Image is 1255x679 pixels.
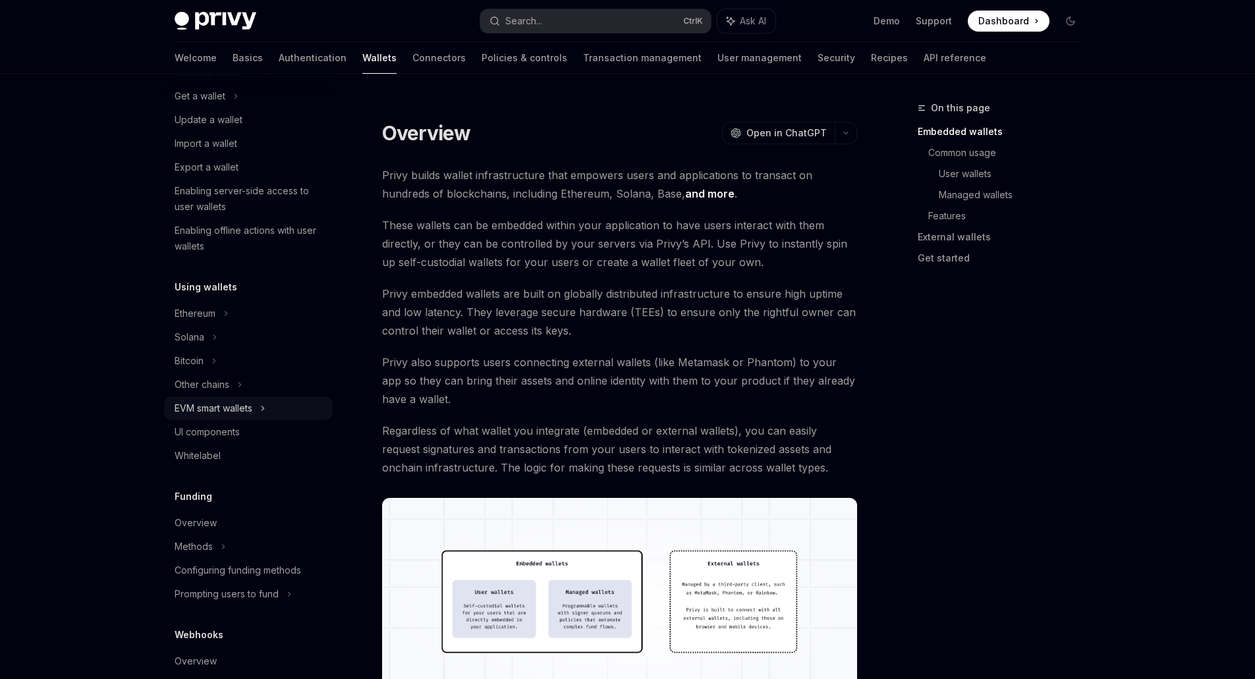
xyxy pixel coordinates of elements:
[175,515,217,531] div: Overview
[1060,11,1081,32] button: Toggle dark mode
[175,42,217,74] a: Welcome
[916,14,952,28] a: Support
[717,42,802,74] a: User management
[924,42,986,74] a: API reference
[164,558,333,582] a: Configuring funding methods
[717,9,775,33] button: Ask AI
[175,183,325,215] div: Enabling server-side access to user wallets
[818,42,855,74] a: Security
[175,353,204,369] div: Bitcoin
[175,562,301,578] div: Configuring funding methods
[382,216,857,271] span: These wallets can be embedded within your application to have users interact with them directly, ...
[175,329,204,345] div: Solana
[175,400,252,416] div: EVM smart wallets
[175,279,237,295] h5: Using wallets
[175,112,242,128] div: Update a wallet
[279,42,347,74] a: Authentication
[164,132,333,155] a: Import a wallet
[175,539,213,555] div: Methods
[683,16,703,26] span: Ctrl K
[382,121,471,145] h1: Overview
[164,444,333,468] a: Whitelabel
[175,627,223,643] h5: Webhooks
[382,421,857,477] span: Regardless of what wallet you integrate (embedded or external wallets), you can easily request si...
[233,42,263,74] a: Basics
[480,9,711,33] button: Search...CtrlK
[175,424,240,440] div: UI components
[978,14,1029,28] span: Dashboard
[412,42,466,74] a: Connectors
[918,121,1092,142] a: Embedded wallets
[722,122,835,144] button: Open in ChatGPT
[928,205,1092,227] a: Features
[175,306,215,321] div: Ethereum
[175,489,212,504] h5: Funding
[740,14,766,28] span: Ask AI
[175,448,221,464] div: Whitelabel
[175,377,229,393] div: Other chains
[164,511,333,535] a: Overview
[164,649,333,673] a: Overview
[968,11,1049,32] a: Dashboard
[871,42,908,74] a: Recipes
[175,223,325,254] div: Enabling offline actions with user wallets
[175,136,237,151] div: Import a wallet
[918,248,1092,269] a: Get started
[918,227,1092,248] a: External wallets
[382,353,857,408] span: Privy also supports users connecting external wallets (like Metamask or Phantom) to your app so t...
[164,179,333,219] a: Enabling server-side access to user wallets
[164,155,333,179] a: Export a wallet
[382,166,857,203] span: Privy builds wallet infrastructure that empowers users and applications to transact on hundreds o...
[482,42,567,74] a: Policies & controls
[583,42,702,74] a: Transaction management
[685,187,735,201] a: and more
[928,142,1092,163] a: Common usage
[931,100,990,116] span: On this page
[939,184,1092,205] a: Managed wallets
[175,159,238,175] div: Export a wallet
[939,163,1092,184] a: User wallets
[175,12,256,30] img: dark logo
[175,88,225,104] div: Get a wallet
[164,420,333,444] a: UI components
[175,653,217,669] div: Overview
[382,285,857,340] span: Privy embedded wallets are built on globally distributed infrastructure to ensure high uptime and...
[164,219,333,258] a: Enabling offline actions with user wallets
[164,108,333,132] a: Update a wallet
[746,126,827,140] span: Open in ChatGPT
[874,14,900,28] a: Demo
[175,586,279,602] div: Prompting users to fund
[505,13,542,29] div: Search...
[362,42,397,74] a: Wallets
